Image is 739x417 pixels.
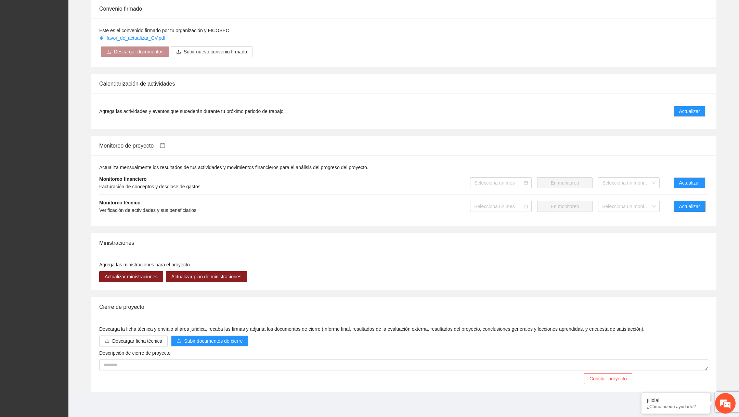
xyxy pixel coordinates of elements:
span: paper-clip [99,36,104,40]
a: Actualizar ministraciones [99,274,163,279]
button: uploadSubir documentos de cierre [171,336,248,346]
a: calendar [154,143,165,149]
span: Subir documentos de cierre [184,337,243,345]
span: Verificación de actividades y sus beneficiarios [99,207,196,213]
span: Actualizar [679,179,700,187]
span: Estamos en línea. [40,91,94,161]
span: Subir nuevo convenio firmado [184,48,247,55]
div: Minimizar ventana de chat en vivo [112,3,129,20]
div: Monitoreo de proyecto [99,136,708,155]
span: calendar [524,204,528,209]
div: Chatee con nosotros ahora [36,35,115,44]
span: Agrega las ministraciones para el proyecto [99,262,190,267]
span: Este es el convenido firmado por tu organización y FICOSEC [99,28,229,33]
span: download [105,338,109,344]
button: downloadDescargar ficha técnica [99,336,168,346]
span: Actualizar [679,108,700,115]
button: Concluir proyecto [584,373,632,384]
textarea: Descripción de cierre de proyecto [99,359,708,370]
button: Actualizar [674,201,705,212]
button: uploadSubir nuevo convenio firmado [171,46,252,57]
strong: Monitoreo técnico [99,200,141,205]
span: Actualizar [679,203,700,210]
span: uploadSubir nuevo convenio firmado [171,49,252,54]
div: Cierre de proyecto [99,297,708,317]
div: Calendarización de actividades [99,74,708,93]
button: downloadDescargar documentos [101,46,169,57]
span: Descarga la ficha técnica y envíalo al área juridica, recaba las firmas y adjunta los documentos ... [99,326,645,332]
span: uploadSubir documentos de cierre [171,338,248,344]
span: Descargar documentos [114,48,164,55]
a: Actualizar plan de ministraciones [166,274,247,279]
strong: Monitoreo financiero [99,176,146,182]
button: Actualizar [674,177,705,188]
span: Actualizar ministraciones [105,273,158,280]
span: Actualizar plan de ministraciones [171,273,242,280]
a: downloadDescargar ficha técnica [99,338,168,344]
span: upload [176,49,181,55]
div: ¡Hola! [647,397,705,403]
span: Descargar ficha técnica [112,337,162,345]
button: Actualizar plan de ministraciones [166,271,247,282]
span: Facturación de conceptos y desglose de gastos [99,184,200,189]
span: Actualiza mensualmente los resultados de tus actividades y movimientos financieros para el anális... [99,165,368,170]
span: calendar [160,143,165,148]
span: calendar [524,181,528,185]
button: Actualizar ministraciones [99,271,163,282]
div: Ministraciones [99,233,708,253]
span: upload [177,338,181,344]
p: ¿Cómo puedo ayudarte? [647,404,705,409]
span: download [106,49,111,55]
a: favor_de_actualizar_CV.pdf [99,35,167,41]
span: Concluir proyecto [589,375,627,382]
textarea: Escriba su mensaje y pulse “Intro” [3,187,130,211]
label: Descripción de cierre de proyecto [99,349,171,357]
button: Actualizar [674,106,705,117]
span: Agrega las actividades y eventos que sucederán durante tu próximo periodo de trabajo. [99,108,285,115]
